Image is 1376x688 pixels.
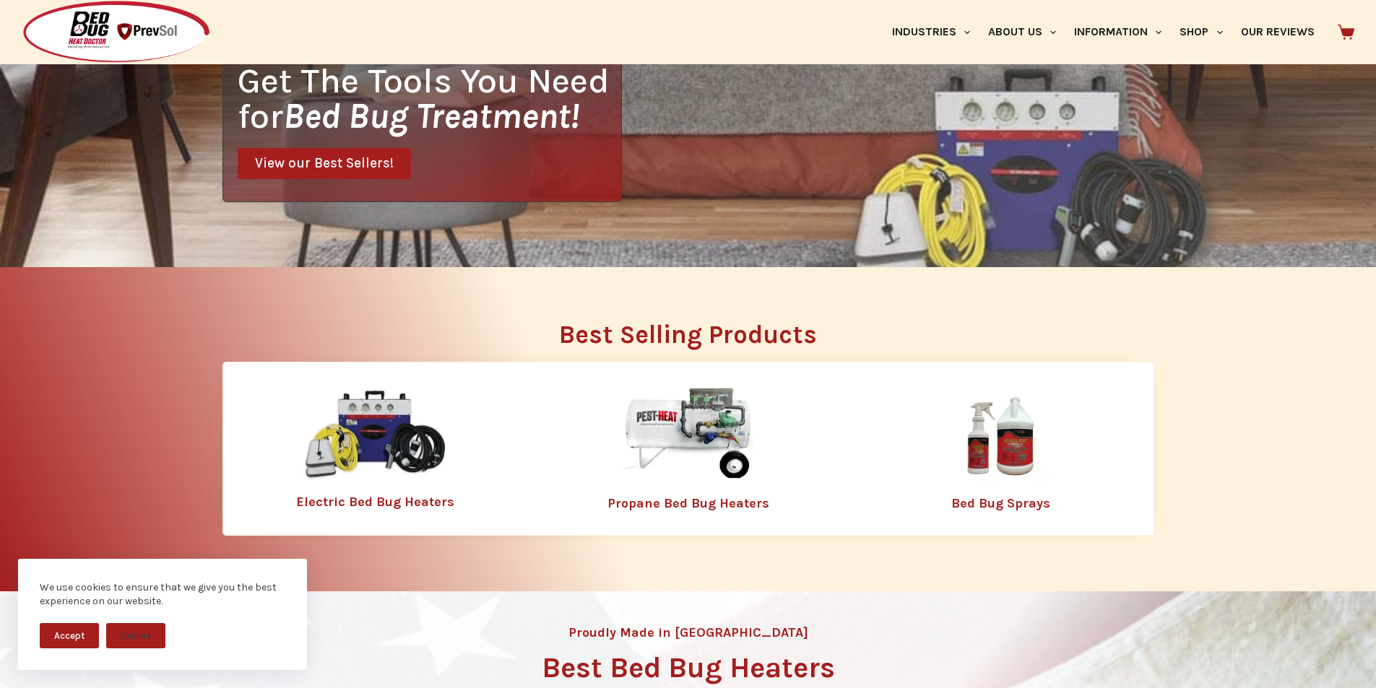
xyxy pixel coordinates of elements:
i: Bed Bug Treatment! [283,95,579,136]
button: Open LiveChat chat widget [12,6,55,49]
h4: Proudly Made in [GEOGRAPHIC_DATA] [568,626,808,639]
span: View our Best Sellers! [255,157,394,170]
h1: Best Bed Bug Heaters [542,653,835,682]
h2: Best Selling Products [222,322,1154,347]
a: Bed Bug Sprays [951,495,1050,511]
button: Accept [40,623,99,648]
div: We use cookies to ensure that we give you the best experience on our website. [40,580,285,609]
a: Electric Bed Bug Heaters [296,494,454,510]
h1: Get The Tools You Need for [238,63,621,134]
button: Decline [106,623,165,648]
a: Propane Bed Bug Heaters [607,495,769,511]
a: View our Best Sellers! [238,148,411,179]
